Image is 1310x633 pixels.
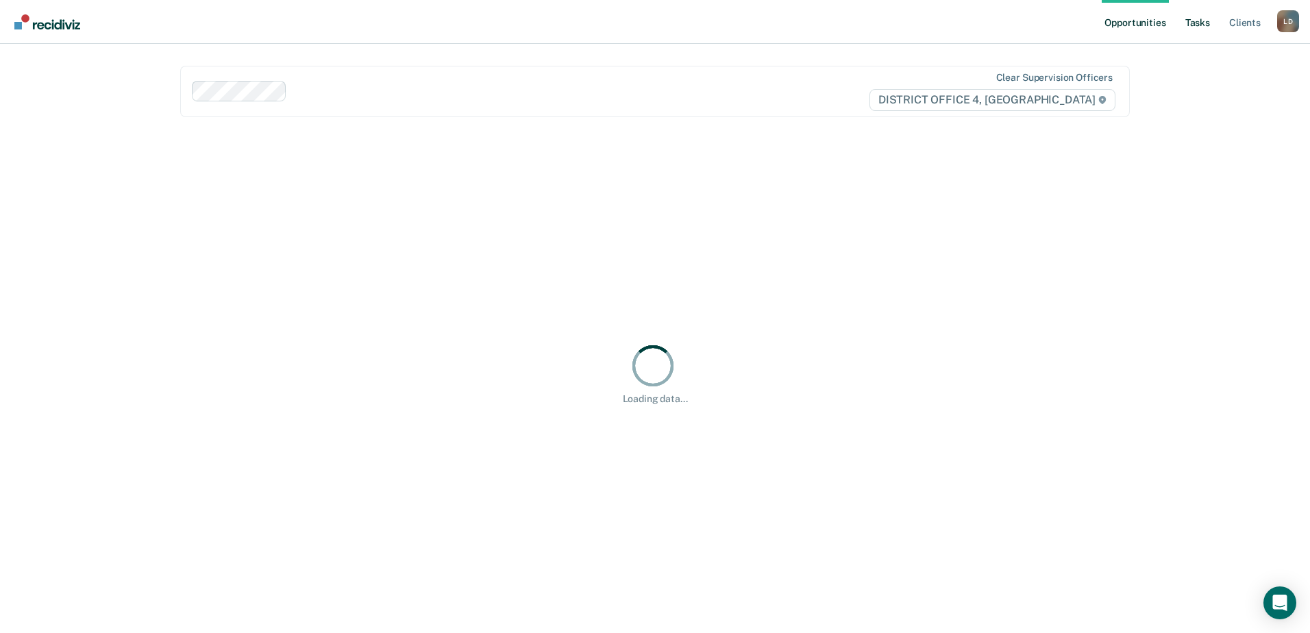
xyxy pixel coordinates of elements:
[869,89,1115,111] span: DISTRICT OFFICE 4, [GEOGRAPHIC_DATA]
[1277,10,1299,32] div: L D
[996,72,1113,84] div: Clear supervision officers
[1277,10,1299,32] button: Profile dropdown button
[623,393,688,405] div: Loading data...
[1263,586,1296,619] div: Open Intercom Messenger
[14,14,80,29] img: Recidiviz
